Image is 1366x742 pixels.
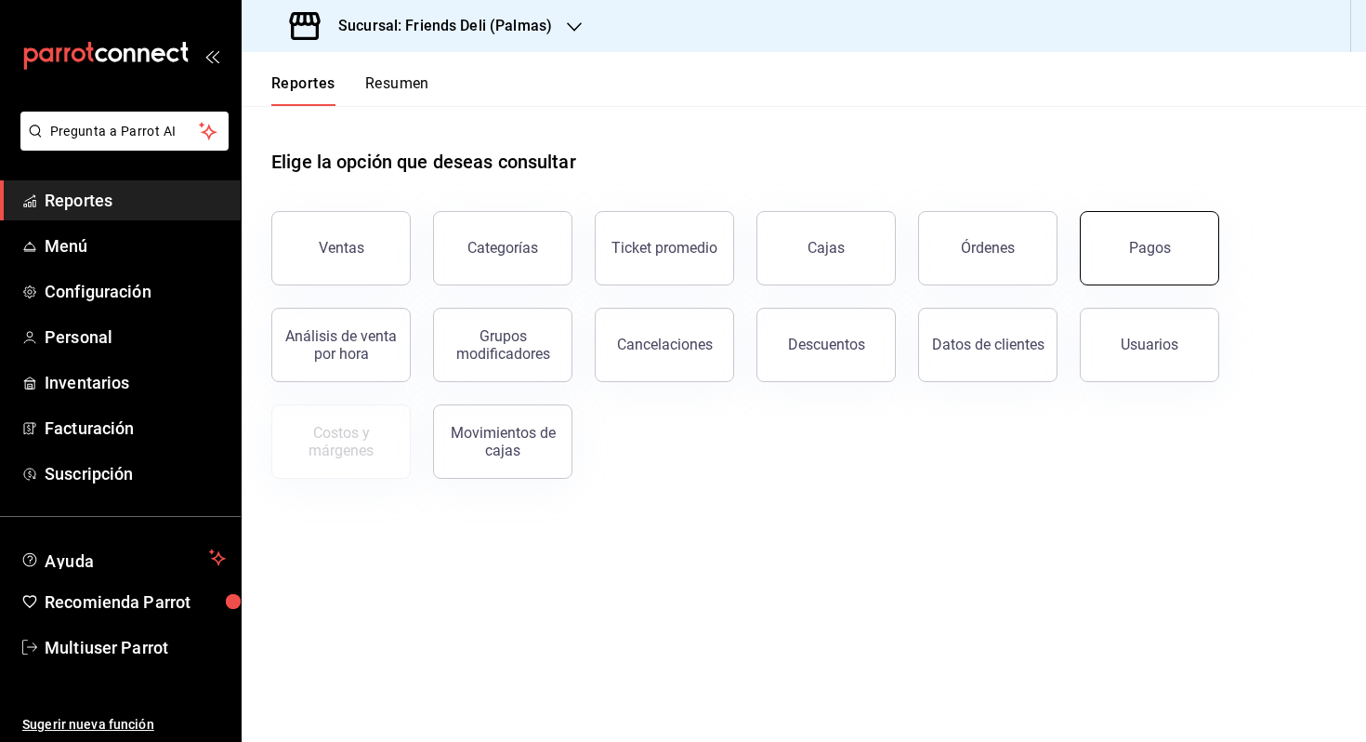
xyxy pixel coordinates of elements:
[271,211,411,285] button: Ventas
[20,112,229,151] button: Pregunta a Parrot AI
[271,308,411,382] button: Análisis de venta por hora
[808,239,845,257] div: Cajas
[45,635,226,660] span: Multiuser Parrot
[445,327,560,363] div: Grupos modificadores
[204,48,219,63] button: open_drawer_menu
[756,211,896,285] button: Cajas
[319,239,364,257] div: Ventas
[271,404,411,479] button: Contrata inventarios para ver este reporte
[433,211,572,285] button: Categorías
[45,370,226,395] span: Inventarios
[918,211,1057,285] button: Órdenes
[283,424,399,459] div: Costos y márgenes
[595,308,734,382] button: Cancelaciones
[467,239,538,257] div: Categorías
[45,325,226,350] span: Personal
[45,233,226,258] span: Menú
[50,122,200,141] span: Pregunta a Parrot AI
[271,148,576,176] h1: Elige la opción que deseas consultar
[1080,211,1219,285] button: Pagos
[22,715,226,735] span: Sugerir nueva función
[932,336,1044,353] div: Datos de clientes
[45,188,226,213] span: Reportes
[756,308,896,382] button: Descuentos
[433,308,572,382] button: Grupos modificadores
[617,336,713,353] div: Cancelaciones
[595,211,734,285] button: Ticket promedio
[433,404,572,479] button: Movimientos de cajas
[445,424,560,459] div: Movimientos de cajas
[283,327,399,363] div: Análisis de venta por hora
[45,416,226,441] span: Facturación
[271,74,429,106] div: navigation tabs
[365,74,429,106] button: Resumen
[1121,336,1178,353] div: Usuarios
[788,336,865,353] div: Descuentos
[45,279,226,304] span: Configuración
[1129,239,1171,257] div: Pagos
[45,547,202,569] span: Ayuda
[271,74,335,106] button: Reportes
[45,590,226,615] span: Recomienda Parrot
[918,308,1057,382] button: Datos de clientes
[611,239,717,257] div: Ticket promedio
[323,15,552,37] h3: Sucursal: Friends Deli (Palmas)
[13,135,229,154] a: Pregunta a Parrot AI
[45,461,226,486] span: Suscripción
[961,239,1015,257] div: Órdenes
[1080,308,1219,382] button: Usuarios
